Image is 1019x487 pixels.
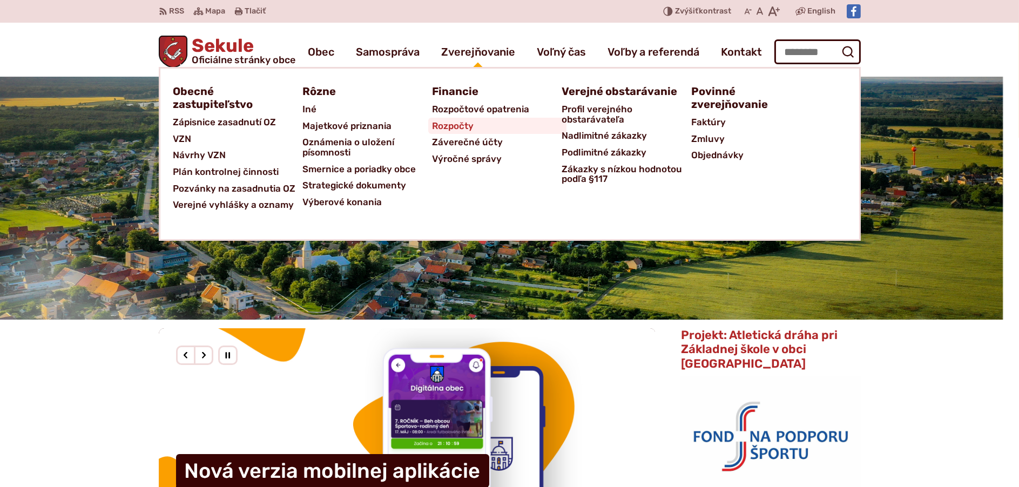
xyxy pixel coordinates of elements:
[692,82,808,114] a: Povinné zverejňovanie
[433,82,549,101] a: Financie
[675,7,731,16] span: kontrast
[303,177,407,194] span: Strategické dokumenty
[608,37,699,67] a: Voľby a referendá
[303,161,433,178] a: Smernice a poriadky obce
[206,5,226,18] span: Mapa
[433,118,474,134] span: Rozpočty
[562,127,647,144] span: Nadlimitné zákazky
[170,5,185,18] span: RSS
[159,36,296,68] a: Logo Sekule, prejsť na domovskú stránku.
[303,177,433,194] a: Strategické dokumenty
[159,36,188,68] img: Prejsť na domovskú stránku
[562,101,692,127] a: Profil verejného obstarávateľa
[173,131,192,147] span: VZN
[433,134,503,151] span: Záverečné účty
[806,5,838,18] a: English
[173,197,294,213] span: Verejné vyhlášky a oznamy
[692,131,821,147] a: Zmluvy
[173,114,276,131] span: Zápisnice zasadnutí OZ
[173,180,296,197] span: Pozvánky na zasadnutia OZ
[433,151,502,167] span: Výročné správy
[173,147,226,164] span: Návrhy VZN
[303,82,336,101] span: Rôzne
[562,127,692,144] a: Nadlimitné zákazky
[681,328,838,371] span: Projekt: Atletická dráha pri Základnej škole v obci [GEOGRAPHIC_DATA]
[433,134,562,151] a: Záverečné účty
[433,151,562,167] a: Výročné správy
[173,197,303,213] a: Verejné vyhlášky a oznamy
[218,346,238,365] div: Pozastaviť pohyb slajdera
[562,161,692,187] a: Zákazky s nízkou hodnotou podľa §117
[173,164,303,180] a: Plán kontrolnej činnosti
[303,161,416,178] span: Smernice a poriadky obce
[245,7,266,16] span: Tlačiť
[303,118,392,134] span: Majetkové priznania
[562,144,692,161] a: Podlimitné zákazky
[433,101,530,118] span: Rozpočtové opatrenia
[692,131,725,147] span: Zmluvy
[433,82,479,101] span: Financie
[692,114,821,131] a: Faktúry
[562,144,647,161] span: Podlimitné zákazky
[303,82,420,101] a: Rôzne
[537,37,586,67] a: Voľný čas
[176,346,195,365] div: Predošlý slajd
[303,194,433,211] a: Výberové konania
[173,164,279,180] span: Plán kontrolnej činnosti
[303,134,433,160] a: Oznámenia o uložení písomnosti
[433,101,562,118] a: Rozpočtové opatrenia
[173,114,303,131] a: Zápisnice zasadnutí OZ
[194,346,213,365] div: Nasledujúci slajd
[173,180,303,197] a: Pozvánky na zasadnutia OZ
[692,114,726,131] span: Faktúry
[192,55,295,65] span: Oficiálne stránky obce
[808,5,836,18] span: English
[356,37,420,67] a: Samospráva
[303,194,382,211] span: Výberové konania
[721,37,762,67] a: Kontakt
[308,37,334,67] a: Obec
[187,37,295,65] h1: Sekule
[173,147,303,164] a: Návrhy VZN
[303,118,433,134] a: Majetkové priznania
[441,37,515,67] a: Zverejňovanie
[173,131,303,147] a: VZN
[675,6,699,16] span: Zvýšiť
[562,82,678,101] span: Verejné obstarávanie
[562,82,679,101] a: Verejné obstarávanie
[433,118,562,134] a: Rozpočty
[847,4,861,18] img: Prejsť na Facebook stránku
[303,101,317,118] span: Iné
[692,147,821,164] a: Objednávky
[173,82,290,114] a: Obecné zastupiteľstvo
[692,147,744,164] span: Objednávky
[303,101,433,118] a: Iné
